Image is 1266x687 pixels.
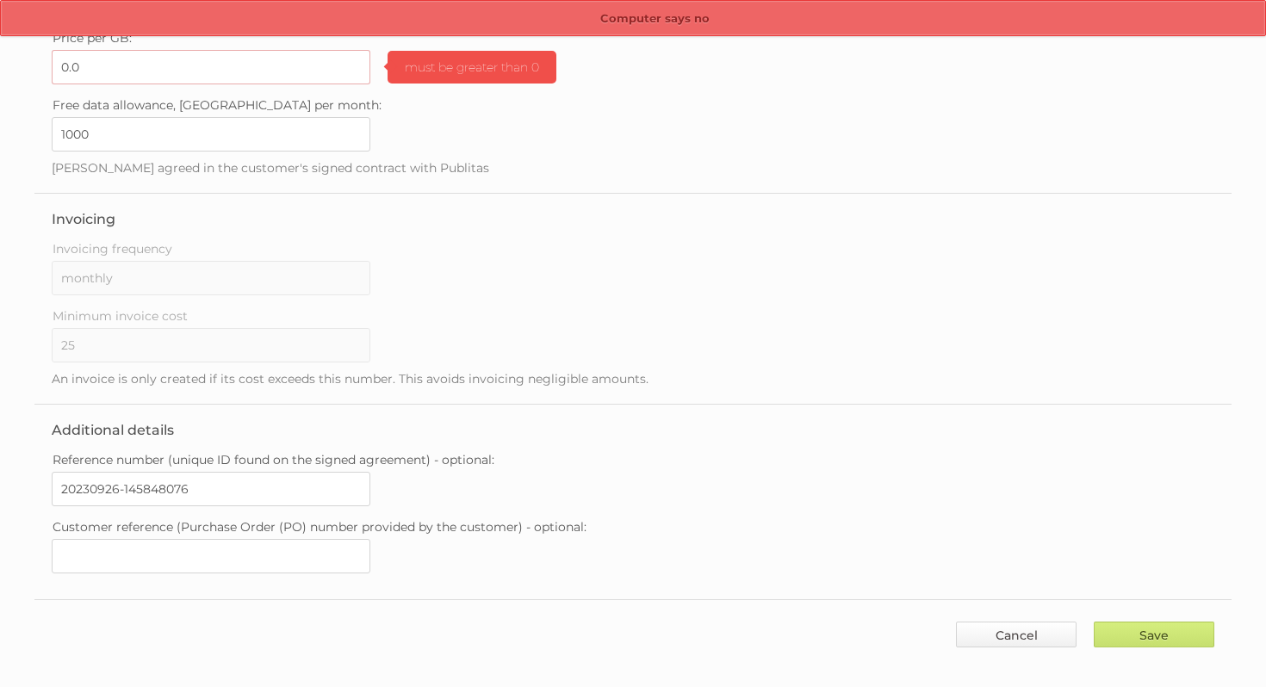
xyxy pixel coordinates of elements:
input: Save [1094,622,1214,647]
p: Computer says no [1,1,1265,37]
span: must be greater than 0 [388,51,556,84]
span: Customer reference (Purchase Order (PO) number provided by the customer) - optional: [53,519,586,535]
span: An invoice is only created if its cost exceeds this number. This avoids invoicing negligible amou... [52,371,649,387]
span: Free data allowance, [GEOGRAPHIC_DATA] per month: [53,97,382,113]
a: Cancel [956,622,1077,647]
legend: Invoicing [52,211,115,227]
span: [PERSON_NAME] agreed in the customer's signed contract with Publitas [52,160,489,176]
span: Minimum invoice cost [53,308,188,324]
span: Reference number (unique ID found on the signed agreement) - optional: [53,452,494,467]
span: Invoicing frequency [53,241,172,257]
legend: Additional details [52,422,174,438]
span: Price per GB: [53,30,132,46]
